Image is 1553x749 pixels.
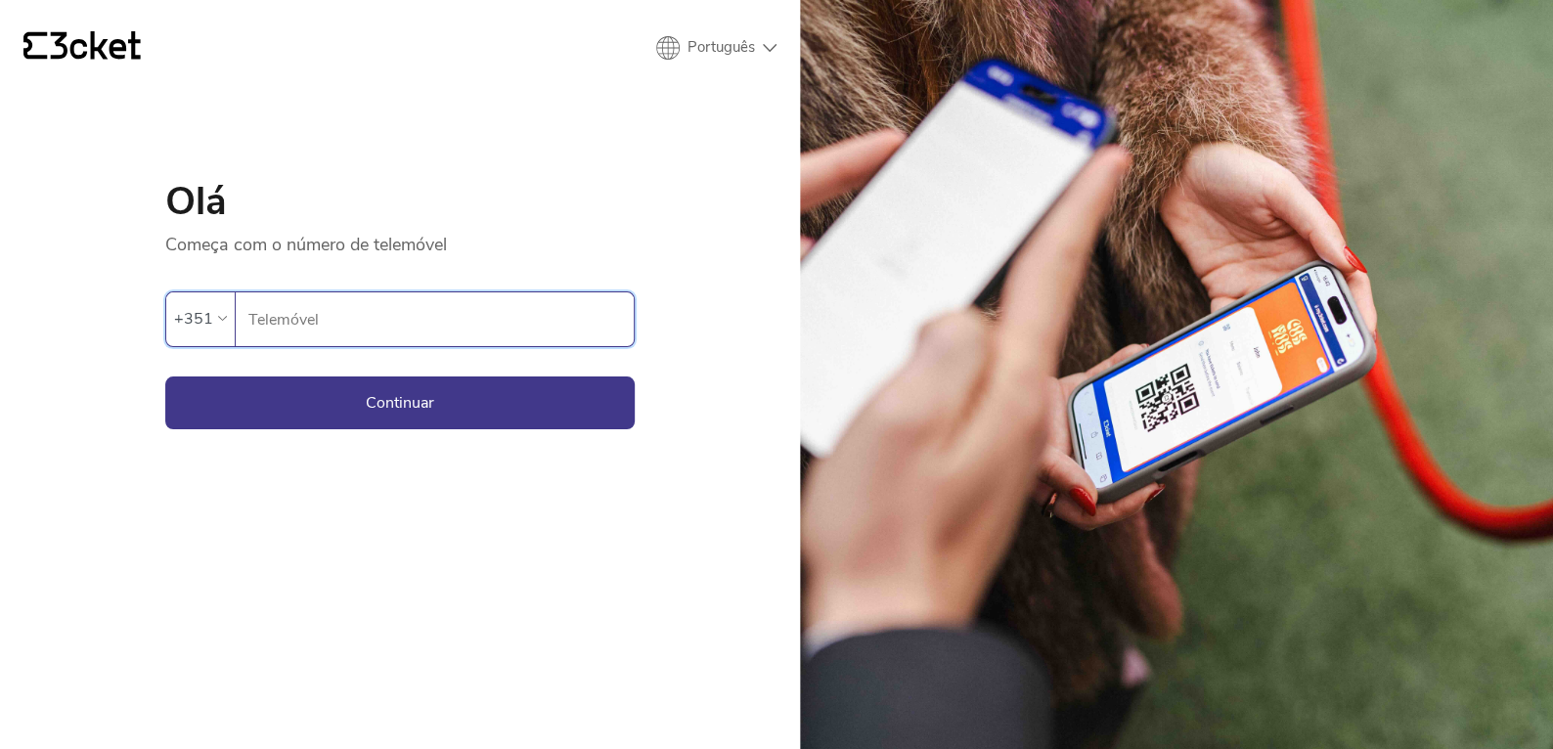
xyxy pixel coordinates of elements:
[247,292,634,346] input: Telemóvel
[165,182,635,221] h1: Olá
[165,376,635,429] button: Continuar
[236,292,634,347] label: Telemóvel
[165,221,635,256] p: Começa com o número de telemóvel
[23,32,47,60] g: {' '}
[23,31,141,65] a: {' '}
[174,304,213,333] div: +351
